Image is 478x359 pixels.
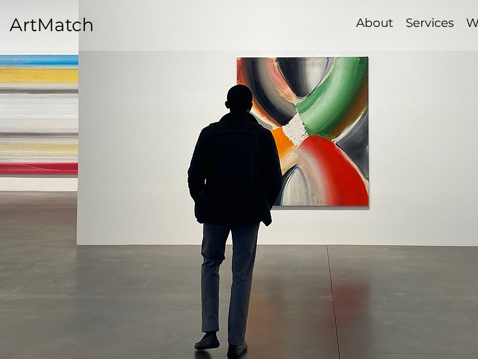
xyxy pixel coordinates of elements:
a: Services [399,14,460,32]
a: About [350,14,399,32]
p: Services [400,14,460,32]
a: ArtMatch [10,14,94,36]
